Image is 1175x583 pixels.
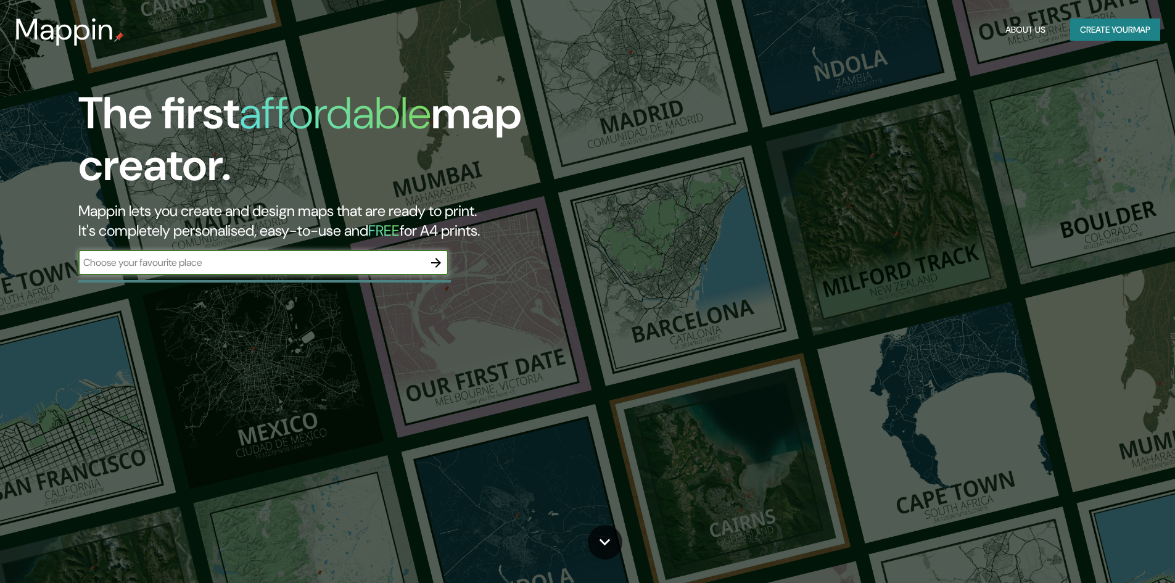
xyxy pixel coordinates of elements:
h1: affordable [239,85,431,142]
h3: Mappin [15,12,114,47]
img: mappin-pin [114,32,124,42]
button: About Us [1000,19,1050,41]
h5: FREE [368,221,400,240]
button: Create yourmap [1070,19,1160,41]
input: Choose your favourite place [78,255,424,270]
h2: Mappin lets you create and design maps that are ready to print. It's completely personalised, eas... [78,201,666,241]
h1: The first map creator. [78,88,666,201]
